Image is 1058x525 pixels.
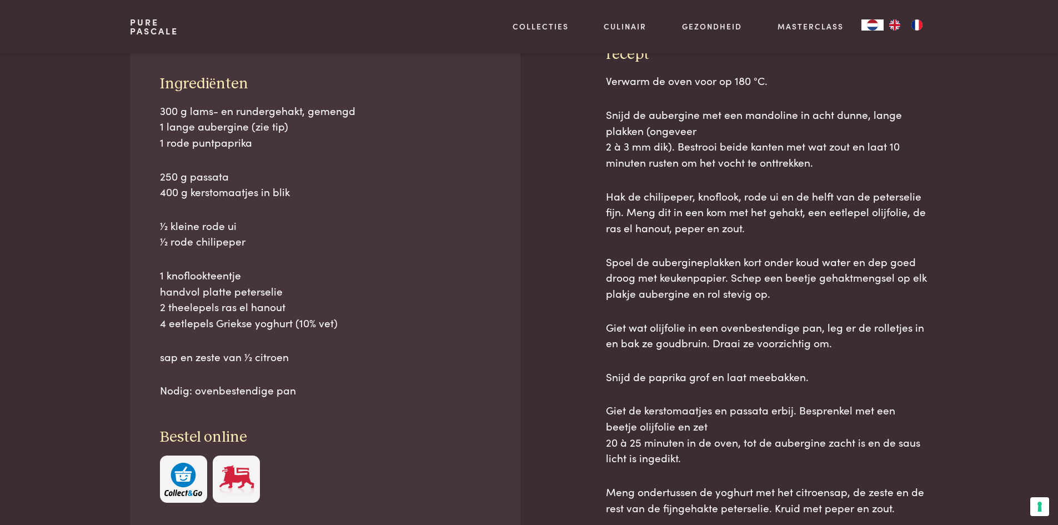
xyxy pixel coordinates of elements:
[160,103,355,118] span: 300 g lams- en rundergehakt, gemengd
[884,19,906,31] a: EN
[682,21,742,32] a: Gezondheid
[160,184,290,199] span: 400 g kerstomaatjes in blik
[160,233,245,248] span: 1⁄2 rode chilipeper
[606,402,895,433] span: Giet de kerstomaatjes en passata erbij. Besprenkel met een beetje olijfolie en zet
[160,382,296,397] span: Nodig: ovenbestendige pan
[606,188,926,235] span: Hak de chilipeper, knoflook, rode ui en de helft van de peterselie fijn. Meng dit in een kom met ...
[606,319,924,351] span: Giet wat olijfolie in een ovenbestendige pan, leg er de rolletjes in en bak ze goudbruin. Draai z...
[861,19,884,31] div: Language
[218,463,255,497] img: Delhaize
[884,19,928,31] ul: Language list
[160,76,248,92] span: Ingrediënten
[160,315,338,330] span: 4 eetlepels Griekse yoghurt (10% vet)
[606,254,927,301] span: Spoel de aubergineplakken kort onder koud water en dep goed droog met keukenpapier. Schep een bee...
[604,21,646,32] a: Culinair
[606,484,924,515] span: Meng ondertussen de yoghurt met het citroensap, de zeste en de rest van de fijngehakte peterselie...
[130,18,178,36] a: PurePascale
[606,138,900,169] span: 2 à 3 mm dik). Bestrooi beide kanten met wat zout en laat 10 minuten rusten om het vocht te ontt...
[906,19,928,31] a: FR
[160,134,252,149] span: 1 rode puntpaprika
[160,118,288,133] span: 1 lange aubergine (zie tip)
[606,45,928,64] h3: recept
[160,218,237,233] span: 1⁄2 kleine rode ui
[606,73,768,88] span: Verwarm de oven voor op 180 °C.
[861,19,884,31] a: NL
[160,428,491,447] h3: Bestel online
[861,19,928,31] aside: Language selected: Nederlands
[164,463,202,497] img: c308188babc36a3a401bcb5cb7e020f4d5ab42f7cacd8327e500463a43eeb86c.svg
[513,21,569,32] a: Collecties
[778,21,844,32] a: Masterclass
[160,349,289,364] span: sap en zeste van 1⁄2 citroen
[606,434,920,466] span: 20 à 25 minuten in de oven, tot de aubergine zacht is en de saus licht is ingedikt.
[1030,497,1049,516] button: Uw voorkeuren voor toestemming voor trackingtechnologieën
[160,267,241,282] span: 1 knoflookteentje
[606,369,809,384] span: Snijd de paprika grof en laat meebakken.
[160,299,285,314] span: 2 theelepels ras el hanout
[606,107,902,138] span: Snijd de aubergine met een mandoline in acht dunne, lange plakken (ongeveer
[160,283,283,298] span: handvol platte peterselie
[160,168,229,183] span: 250 g passata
